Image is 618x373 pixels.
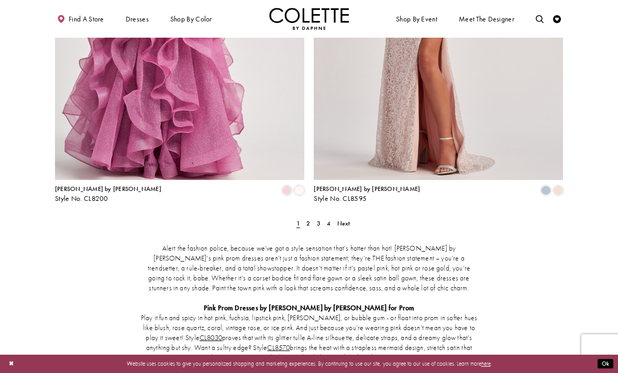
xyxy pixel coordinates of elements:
p: Alert the fashion police, because we’ve got a style sensation that’s hotter than hot! [PERSON_NAM... [140,244,478,293]
span: 3 [317,219,321,228]
a: CL8030 [200,333,222,342]
i: Ice Blue [541,186,550,195]
span: Next [337,219,350,228]
a: Toggle search [534,8,546,30]
span: Shop by color [170,15,212,23]
strong: Pink Prom Dresses by [PERSON_NAME] by [PERSON_NAME] for Prom [204,303,414,312]
span: Dresses [126,15,149,23]
a: Meet the designer [457,8,516,30]
span: Shop By Event [396,15,437,23]
span: [PERSON_NAME] by [PERSON_NAME] [55,185,161,193]
span: Shop By Event [394,8,439,30]
a: Page 3 [314,218,323,229]
i: Pink Lily [282,186,292,195]
a: CL8570 [267,343,290,352]
span: Dresses [124,8,151,30]
a: here [481,360,491,367]
p: Website uses cookies to give you personalized shopping and marketing experiences. By continuing t... [57,358,561,369]
i: Blush [554,186,563,195]
div: Colette by Daphne Style No. CL8595 [314,186,420,202]
button: Submit Dialog [598,359,613,369]
span: Meet the designer [459,15,514,23]
a: Visit Home Page [269,8,349,30]
a: Page 2 [304,218,313,229]
span: Style No. CL8200 [55,194,108,203]
span: Find a store [69,15,104,23]
span: [PERSON_NAME] by [PERSON_NAME] [314,185,420,193]
a: Next Page [335,218,352,229]
p: Play it fun and spicy in hot pink, fuchsia, lipstick pink, [PERSON_NAME], or bubble gum - or floa... [140,313,478,363]
span: 1 [296,219,300,228]
span: 2 [306,219,310,228]
i: Diamond White [294,186,304,195]
button: Close Dialog [5,357,18,371]
span: 4 [327,219,330,228]
img: Colette by Daphne [269,8,349,30]
span: Current Page [294,218,302,229]
a: Find a store [55,8,106,30]
a: Check Wishlist [551,8,563,30]
div: Colette by Daphne Style No. CL8200 [55,186,161,202]
a: Page 4 [325,218,333,229]
span: Style No. CL8595 [314,194,367,203]
span: Shop by color [168,8,214,30]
